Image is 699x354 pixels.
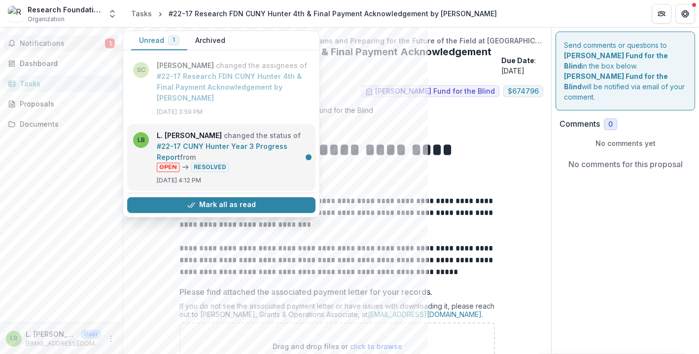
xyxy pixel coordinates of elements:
[131,31,187,50] button: Unread
[508,87,539,96] span: $ 674796
[559,138,691,148] p: No comments yet
[127,6,501,21] nav: breadcrumb
[8,6,24,22] img: Research Foundation of CUNY on behalf of Hunter College of CUNY
[187,31,233,50] button: Archived
[350,342,402,351] span: click to browse
[20,39,105,48] span: Notifications
[127,197,315,213] button: Mark all as read
[105,333,117,345] button: More
[368,310,482,319] a: [EMAIL_ADDRESS][DOMAIN_NAME]
[28,15,65,24] span: Organization
[105,4,119,24] button: Open entity switcher
[4,35,119,51] button: Notifications1
[28,4,102,15] div: Research Foundation of CUNY on behalf of Hunter College of CUNY
[131,8,152,19] div: Tasks
[81,330,101,339] p: User
[608,120,613,129] span: 0
[4,116,119,132] a: Documents
[20,99,111,109] div: Proposals
[10,335,18,342] div: L. Beth Brady
[26,339,101,348] p: [EMAIL_ADDRESS][DOMAIN_NAME]
[157,72,302,102] a: #22-17 Research FDN CUNY Hunter 4th & Final Payment Acknowledgement by [PERSON_NAME]
[375,87,495,96] span: [PERSON_NAME] Fund for the Blind
[179,286,432,298] p: Please find attached the associated payment letter for your records.
[564,51,668,70] strong: [PERSON_NAME] Fund for the Blind
[139,105,535,115] p: : [PERSON_NAME] from [PERSON_NAME] Fund for the Blind
[157,60,310,104] p: changed the assignees of
[169,8,497,19] div: #22-17 Research FDN CUNY Hunter 4th & Final Payment Acknowledgement by [PERSON_NAME]
[20,58,111,69] div: Dashboard
[564,72,668,91] strong: [PERSON_NAME] Fund for the Blind
[501,56,534,65] strong: Due Date
[273,341,402,352] p: Drag and drop files or
[20,119,111,129] div: Documents
[4,75,119,92] a: Tasks
[559,119,600,129] h2: Comments
[131,35,543,46] p: [MEDICAL_DATA] Therapy: Supporting Graduate Programs and Preparing for the Future of the Field at...
[652,4,671,24] button: Partners
[568,158,683,170] p: No comments for this proposal
[675,4,695,24] button: Get Help
[20,78,111,89] div: Tasks
[179,302,495,322] div: If you do not see the associated payment letter or have issues with downloading it, please reach ...
[173,36,175,43] span: 1
[501,55,543,76] p: : [DATE]
[105,38,115,48] span: 1
[556,32,695,110] div: Send comments or questions to in the box below. will be notified via email of your comment.
[157,130,310,172] p: changed the status of from
[127,6,156,21] a: Tasks
[26,329,77,339] p: L. [PERSON_NAME]
[157,142,287,161] a: #22-17 CUNY Hunter Year 3 Progress Report
[4,96,119,112] a: Proposals
[4,55,119,71] a: Dashboard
